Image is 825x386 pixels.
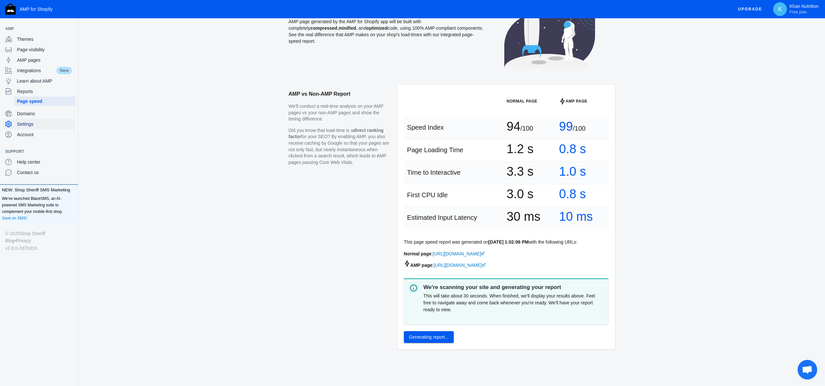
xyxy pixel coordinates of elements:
span: Support [5,148,66,155]
p: Did you know that load-time is a for your SEO? By enabling AMP, you also receive caching by Googl... [289,127,391,166]
a: Page speed [14,97,75,106]
a: IntegrationsNew [3,65,75,76]
a: Domains [3,108,75,119]
p: We're scanning your site and generating your report [423,283,603,291]
div: Open chat [798,360,817,379]
p: This will take about 30 seconds. When finished, we'll display your results above. Feel free to na... [423,293,603,313]
a: Shop Sheriff [20,230,45,237]
a: [URL][DOMAIN_NAME] [433,251,485,256]
div: : [404,260,608,268]
h6: Normal Page [507,98,553,105]
strong: [DATE] 1:02:06 PM [488,239,528,245]
div: : [404,250,608,257]
button: Generating report... [404,331,454,343]
span: Contact us [17,169,73,176]
span: 1.2 s [507,146,533,152]
a: Themes [3,34,75,44]
span: 1.0 s [559,168,586,175]
a: Page visibility [3,44,75,55]
a: Save on SMS! [2,215,27,221]
button: Add a sales channel [66,27,77,30]
p: This page speed report was generated on with the following URLs: [404,239,608,246]
a: Blog [5,237,14,244]
span: New [56,66,73,75]
span: AMP pages [17,57,73,63]
button: Add a sales channel [66,150,77,153]
span: Speed Index [407,124,444,131]
strong: AMP page [404,263,432,268]
span: Page speed [17,98,73,105]
span: 10 ms [559,213,593,220]
a: Learn about AMP [3,76,75,86]
span: Account [17,131,73,138]
span: 0.8 s [559,191,586,197]
span: Page Loading Time [407,146,463,153]
a: Reports [3,86,75,97]
span: Learn about AMP [17,78,73,84]
a: AMP pages [3,55,75,65]
h2: AMP vs Non-AMP Report [289,85,391,103]
span: Reports [17,88,73,95]
span: 94 [507,123,520,130]
p: We'll conduct a real-time analysis on your AMP pages vs your non-AMP pages and show the timing di... [289,103,391,122]
span: Generating report... [409,334,449,340]
a: Contact us [3,167,75,178]
span: 99 [559,123,573,130]
span: Integrations [17,67,56,74]
strong: compressed [310,25,337,31]
span: Free plan [789,9,807,15]
div: v2.6.0-2d7b316 [5,245,73,252]
a: Account [3,129,75,140]
button: Upgrade [733,3,767,15]
span: Settings [17,121,73,127]
div: • [5,237,73,244]
span: Help center [17,159,73,165]
strong: Normal page [404,251,432,256]
span: Themes [17,36,73,42]
span: AMP for Shopify [20,7,53,12]
span: Domains [17,110,73,117]
img: Shop Sheriff Logo [5,4,16,15]
strong: minified [339,25,356,31]
p: Khan Nutrition [789,4,818,15]
a: Privacy [16,237,31,244]
span: AMP Page [566,98,588,105]
span: First CPU Idle [407,191,448,199]
span: 3.0 s [507,191,533,197]
span: Estimated Input Latency [407,214,477,221]
span: AMP [5,25,66,32]
span: K [777,6,783,12]
a: [URL][DOMAIN_NAME] [434,263,486,268]
span: Upgrade [738,3,762,15]
span: 3.3 s [507,168,533,175]
span: Page visibility [17,46,73,53]
span: Time to Interactive [407,169,461,176]
span: 0.8 s [559,146,586,152]
strong: optimized [366,25,388,31]
span: /100 [520,125,533,132]
span: 30 ms [507,213,540,220]
a: Settings [3,119,75,129]
span: /100 [573,125,586,132]
div: © 2025 [5,230,73,237]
